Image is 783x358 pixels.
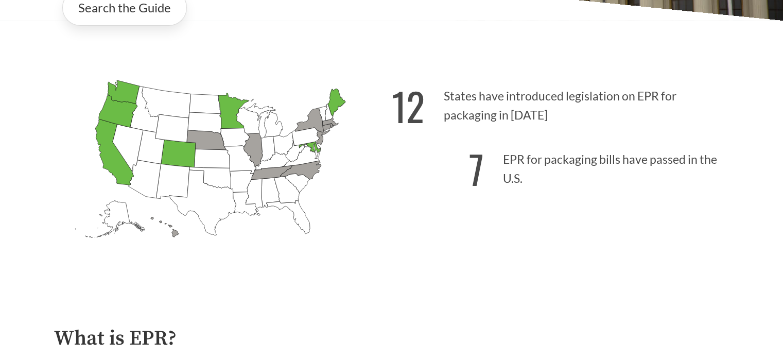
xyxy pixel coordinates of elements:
strong: 7 [469,140,484,197]
p: EPR for packaging bills have passed in the U.S. [392,134,729,198]
h2: What is EPR? [54,327,729,350]
p: States have introduced legislation on EPR for packaging in [DATE] [392,71,729,134]
strong: 12 [392,77,425,134]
